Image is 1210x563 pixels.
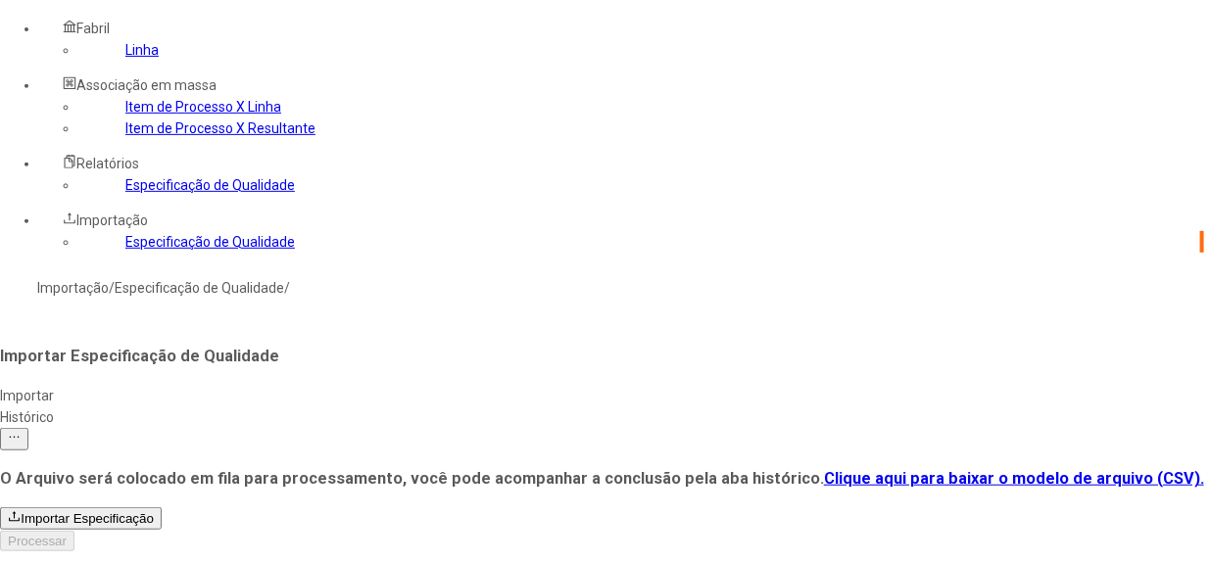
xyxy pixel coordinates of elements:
[109,280,115,296] nz-breadcrumb-separator: /
[76,77,217,93] span: Associação em massa
[37,280,109,296] a: Importação
[125,234,295,250] a: Especificação de Qualidade
[125,177,295,193] a: Especificação de Qualidade
[125,120,315,136] a: Item de Processo X Resultante
[76,156,139,171] span: Relatórios
[125,99,281,115] a: Item de Processo X Linha
[125,42,159,58] a: Linha
[76,21,110,36] span: Fabril
[284,280,290,296] nz-breadcrumb-separator: /
[76,212,148,228] span: Importação
[824,469,1204,488] a: Clique aqui para baixar o modelo de arquivo (CSV).
[21,512,154,527] span: Importar Especificação
[8,534,67,548] span: Processar
[115,280,284,296] a: Especificação de Qualidade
